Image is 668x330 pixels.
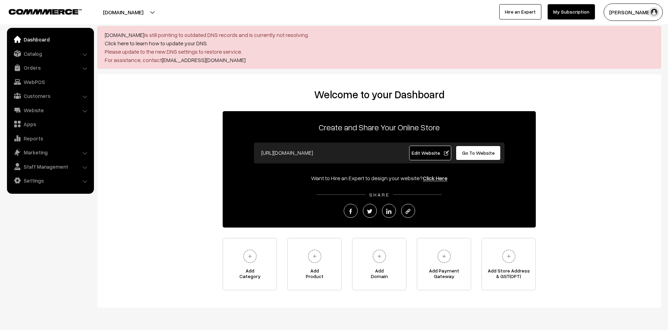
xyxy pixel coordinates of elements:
[9,33,92,46] a: Dashboard
[409,146,452,160] a: Edit Website
[9,90,92,102] a: Customers
[482,238,536,290] a: Add Store Address& GST(OPT)
[105,40,208,47] a: Click here to learn how to update your DNS.
[9,146,92,159] a: Marketing
[9,47,92,60] a: Catalog
[9,132,92,145] a: Reports
[223,174,536,182] div: Want to Hire an Expert to design your website?
[417,238,471,290] a: Add PaymentGateway
[366,192,393,198] span: SHARE
[223,238,277,290] a: AddCategory
[9,61,92,74] a: Orders
[223,268,277,282] span: Add Category
[499,4,541,20] a: Hire an Expert
[9,76,92,88] a: WebPOS
[499,247,518,266] img: plus.svg
[9,9,82,14] img: COMMMERCE
[305,247,324,266] img: plus.svg
[162,56,246,63] a: [EMAIL_ADDRESS][DOMAIN_NAME]
[105,31,144,38] a: [DOMAIN_NAME]
[9,174,92,187] a: Settings
[79,3,168,21] button: [DOMAIN_NAME]
[240,247,260,266] img: plus.svg
[370,247,389,266] img: plus.svg
[9,104,92,116] a: Website
[456,146,501,160] a: Go To Website
[482,268,535,282] span: Add Store Address & GST(OPT)
[352,268,406,282] span: Add Domain
[649,7,659,17] img: user
[9,7,70,15] a: COMMMERCE
[223,121,536,133] p: Create and Share Your Online Store
[462,150,495,156] span: Go To Website
[352,238,406,290] a: AddDomain
[288,268,341,282] span: Add Product
[417,268,471,282] span: Add Payment Gateway
[548,4,595,20] a: My Subscription
[604,3,663,21] button: [PERSON_NAME]
[287,238,342,290] a: AddProduct
[412,150,449,156] span: Edit Website
[435,247,454,266] img: plus.svg
[104,88,654,101] h2: Welcome to your Dashboard
[423,175,447,182] a: Click Here
[97,26,661,69] div: is still pointing to outdated DNS records and is currently not resolving. Please update to the ne...
[9,160,92,173] a: Staff Management
[9,118,92,130] a: Apps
